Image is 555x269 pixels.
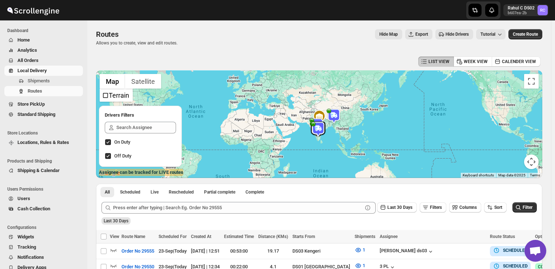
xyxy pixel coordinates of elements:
button: Toggle fullscreen view [524,74,539,89]
button: Map camera controls [524,155,539,169]
span: Cash Collection [17,206,50,211]
span: Store PickUp [17,101,45,107]
span: Order No 29555 [121,247,154,255]
b: SCHEDULED [503,248,528,253]
button: Widgets [4,232,83,242]
button: Keyboard shortcuts [463,173,494,178]
input: Press enter after typing | Search Eg. Order No 29555 [113,202,363,214]
input: Search Assignee [116,122,176,133]
button: Users [4,194,83,204]
h2: Drivers Filters [105,112,176,119]
span: Configurations [7,225,84,230]
img: ScrollEngine [6,1,60,19]
button: Shipments [4,76,83,86]
button: Export [405,29,432,39]
label: Terrain [109,91,129,99]
span: Created At [191,234,211,239]
span: Filter [523,205,532,210]
button: Routes [4,86,83,96]
p: b607ea-2b [508,11,535,15]
img: Google [98,168,122,178]
button: 1 [350,244,370,256]
button: Show satellite imagery [125,74,161,89]
div: DS03 Kengeri [292,247,350,255]
ul: Show street map [100,89,133,102]
b: SCHEDULED [503,264,528,269]
span: Export [415,31,428,37]
label: Assignee can be tracked for LIVE routes [99,169,183,176]
p: Rahul C DS02 [508,5,535,11]
span: On Duty [114,139,130,145]
button: Notifications [4,252,83,262]
span: Sort [494,205,502,210]
span: CALENDER VIEW [502,59,536,65]
span: Tutorial [480,32,495,37]
div: [DATE] | 12:51 [191,247,220,255]
span: Last 30 Days [104,218,128,223]
span: Route Status [490,234,515,239]
a: Terms (opens in new tab) [530,173,540,177]
span: Last 30 Days [387,205,412,210]
span: Analytics [17,47,37,53]
p: Allows you to create, view and edit routes. [96,40,177,46]
span: Users Permissions [7,186,84,192]
span: Filters [430,205,442,210]
span: Hide Drivers [446,31,469,37]
button: Cash Collection [4,204,83,214]
span: WEEK VIEW [464,59,488,65]
span: View [110,234,119,239]
button: Shipping & Calendar [4,165,83,176]
button: Filters [420,202,446,213]
span: All [105,189,110,195]
button: Tutorial [476,29,506,39]
span: Products and Shipping [7,158,84,164]
span: Users [17,196,30,201]
span: Tracking [17,244,36,250]
span: Dashboard [7,28,84,34]
span: Home [17,37,30,43]
span: All Orders [17,58,39,63]
span: Estimated Time [224,234,254,239]
span: LIST VIEW [428,59,450,65]
span: 1 [363,247,365,253]
button: Map action label [375,29,402,39]
li: Terrain [100,89,132,101]
button: All routes [100,187,114,197]
button: Sort [484,202,507,213]
span: Live [151,189,159,195]
button: Tracking [4,242,83,252]
span: Locations, Rules & Rates [17,140,69,145]
span: Scheduled For [159,234,187,239]
a: Open this area in Google Maps (opens a new window) [98,168,122,178]
button: Show street map [100,74,125,89]
button: WEEK VIEW [454,56,492,67]
button: Hide Drivers [435,29,473,39]
span: Shipping & Calendar [17,168,60,173]
button: Order No 29555 [117,245,159,257]
div: Open chat [524,240,546,262]
span: Local Delivery [17,68,47,73]
span: Scheduled [120,189,140,195]
span: 23-Sep | Today [159,248,187,254]
span: Shipments [28,78,50,83]
span: Shipments [355,234,375,239]
div: 00:53:00 [224,247,254,255]
span: Partial complete [204,189,235,195]
span: 1 [363,263,365,268]
span: Store Locations [7,130,84,136]
span: Off Duty [114,153,131,159]
button: Home [4,35,83,45]
span: Create Route [513,31,538,37]
span: Rahul C DS02 [538,5,548,15]
span: Notifications [17,254,44,260]
button: Last 30 Days [377,202,417,213]
span: Routes [28,88,42,94]
span: Map data ©2025 [498,173,526,177]
button: All Orders [4,55,83,66]
text: RC [540,8,545,13]
span: Starts From [292,234,315,239]
button: [PERSON_NAME] ds03 [380,248,434,255]
button: LIST VIEW [418,56,454,67]
button: Analytics [4,45,83,55]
